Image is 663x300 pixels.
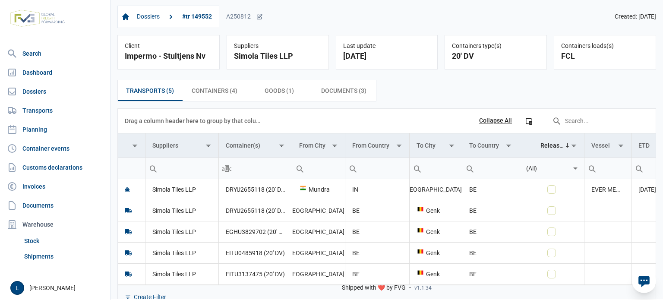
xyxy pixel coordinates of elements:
div: Search box [410,158,425,179]
td: BE [462,179,519,200]
input: Filter cell [410,158,462,179]
td: Column Released [519,133,584,158]
span: Created: [DATE] [615,13,656,21]
div: Search box [219,158,234,179]
td: Filter cell [118,158,145,179]
td: EITU0485918 (20' DV) [218,242,292,263]
span: Show filter options for column 'From Country' [396,142,402,148]
div: [DATE] [343,50,431,62]
td: EVER MEGA [584,179,631,200]
div: Data grid toolbar [125,109,649,133]
div: [PERSON_NAME] [10,281,105,295]
td: BE [345,221,409,242]
td: Filter cell [519,158,584,179]
td: Column From City [292,133,345,158]
td: Filter cell [462,158,519,179]
div: Select [570,158,581,179]
div: 20' DV [452,50,540,62]
a: Planning [3,121,107,138]
input: Filter cell [219,158,292,179]
div: Suppliers [234,42,322,50]
td: Simola Tiles LLP [145,263,218,284]
a: #tr 149552 [179,9,215,24]
div: Container(s) [226,142,260,149]
td: Column Container(s) [218,133,292,158]
div: [GEOGRAPHIC_DATA] [299,270,338,278]
td: Simola Tiles LLP [145,179,218,200]
td: Column Suppliers [145,133,218,158]
td: DRYU2655118 (20' DV), EGHU3829702 (20' DV), EITU0485918 (20' DV), EITU3137475 (20' DV) [218,179,292,200]
div: Search box [345,158,361,179]
a: Customs declarations [3,159,107,176]
input: Filter cell [145,158,218,179]
input: Filter cell [345,158,409,179]
td: IN [345,179,409,200]
button: L [10,281,24,295]
td: BE [462,263,519,284]
td: Filter cell [584,158,631,179]
td: EITU3137475 (20' DV) [218,263,292,284]
span: Show filter options for column 'To Country' [505,142,512,148]
a: Dashboard [3,64,107,81]
div: Last update [343,42,431,50]
td: Filter cell [145,158,218,179]
div: [GEOGRAPHIC_DATA] [299,249,338,257]
span: Show filter options for column 'Released' [571,142,577,148]
div: Drag a column header here to group by that column [125,114,263,128]
div: Released [540,142,565,149]
div: [GEOGRAPHIC_DATA] [299,227,338,236]
div: [GEOGRAPHIC_DATA] [417,185,455,194]
td: BE [345,263,409,284]
td: Column [118,133,145,158]
a: Stock [21,233,107,249]
input: Filter cell [118,158,145,179]
a: Container events [3,140,107,157]
div: Warehouse [3,216,107,233]
td: Simola Tiles LLP [145,200,218,221]
div: Search box [292,158,308,179]
td: Column To Country [462,133,519,158]
span: Show filter options for column 'Vessel' [618,142,624,148]
div: Containers type(s) [452,42,540,50]
div: Vessel [591,142,610,149]
div: Impermo - Stultjens Nv [125,50,212,62]
td: Column To City [409,133,462,158]
td: BE [345,242,409,263]
a: Dossiers [3,83,107,100]
td: DRYU2655118 (20' DV) [218,200,292,221]
input: Filter cell [292,158,345,179]
div: Genk [417,206,455,215]
div: Suppliers [152,142,178,149]
span: Documents (3) [321,85,366,96]
div: From City [299,142,325,149]
div: Genk [417,227,455,236]
input: Filter cell [584,158,631,179]
img: FVG - Global freight forwarding [7,6,68,30]
div: Column Chooser [521,113,537,129]
div: From Country [352,142,389,149]
a: Transports [3,102,107,119]
span: Containers (4) [192,85,237,96]
div: ETD [638,142,650,149]
td: Column Vessel [584,133,631,158]
div: Client [125,42,212,50]
div: Collapse All [479,117,512,125]
td: BE [462,242,519,263]
a: Invoices [3,178,107,195]
a: Search [3,45,107,62]
td: Filter cell [292,158,345,179]
span: Show filter options for column 'Container(s)' [278,142,285,148]
td: Simola Tiles LLP [145,221,218,242]
span: Transports (5) [126,85,174,96]
div: Search box [584,158,600,179]
div: Mundra [299,185,338,194]
div: [GEOGRAPHIC_DATA] [299,206,338,215]
span: [DATE] [638,186,656,193]
span: Show filter options for column '' [132,142,138,148]
td: BE [462,200,519,221]
div: FCL [561,50,649,62]
a: Dossiers [133,9,163,24]
td: BE [462,221,519,242]
input: Search in the data grid [545,111,649,131]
